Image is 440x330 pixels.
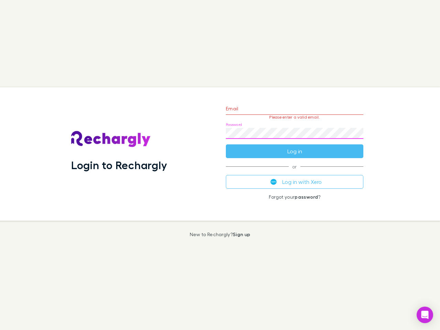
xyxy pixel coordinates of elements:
[226,194,363,200] p: Forgot your ?
[226,115,363,120] p: Please enter a valid email.
[71,131,151,147] img: Rechargly's Logo
[271,179,277,185] img: Xero's logo
[233,231,250,237] a: Sign up
[226,166,363,167] span: or
[226,175,363,189] button: Log in with Xero
[226,122,242,127] label: Password
[295,194,318,200] a: password
[226,144,363,158] button: Log in
[417,307,433,323] div: Open Intercom Messenger
[71,158,167,172] h1: Login to Rechargly
[190,232,251,237] p: New to Rechargly?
